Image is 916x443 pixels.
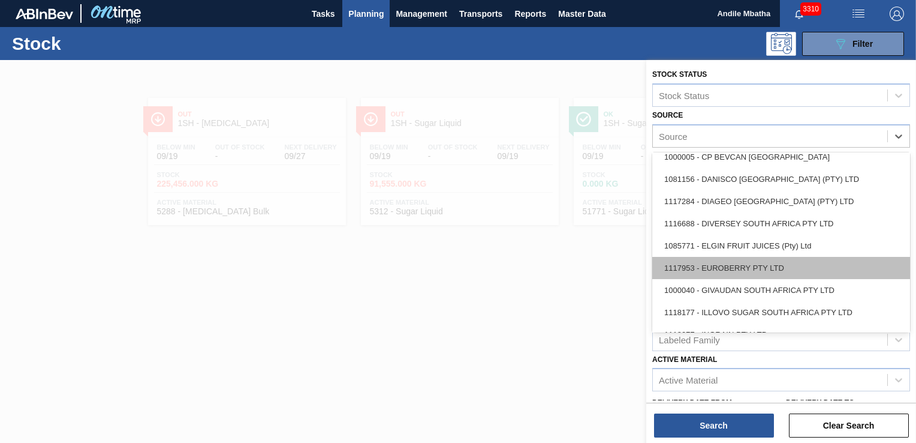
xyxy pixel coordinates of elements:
[652,324,910,346] div: 1118077 - INGRAIN PTY LTD
[652,301,910,324] div: 1118177 - ILLOVO SUGAR SOUTH AFRICA PTY LTD
[652,279,910,301] div: 1000040 - GIVAUDAN SOUTH AFRICA PTY LTD
[802,32,904,56] button: Filter
[652,168,910,190] div: 1081156 - DANISCO [GEOGRAPHIC_DATA] (PTY) LTD
[558,7,605,21] span: Master Data
[310,7,336,21] span: Tasks
[851,7,866,21] img: userActions
[800,2,821,16] span: 3310
[348,7,384,21] span: Planning
[396,7,447,21] span: Management
[652,235,910,257] div: 1085771 - ELGIN FRUIT JUICES (Pty) Ltd
[652,355,717,364] label: Active Material
[659,375,718,385] div: Active Material
[652,399,732,407] label: Delivery Date from
[652,212,910,235] div: 1116688 - DIVERSEY SOUTH AFRICA PTY LTD
[16,8,73,19] img: TNhmsLtSVTkK8tSr43FrP2fwEKptu5GPRR3wAAAABJRU5ErkJggg==
[890,7,904,21] img: Logout
[652,190,910,212] div: 1117284 - DIAGEO [GEOGRAPHIC_DATA] (PTY) LTD
[459,7,502,21] span: Transports
[652,257,910,279] div: 1117953 - EUROBERRY PTY LTD
[852,39,873,49] span: Filter
[652,146,910,168] div: 1000005 - CP BEVCAN [GEOGRAPHIC_DATA]
[652,111,683,119] label: Source
[652,152,700,160] label: Destination
[12,37,184,50] h1: Stock
[652,70,707,79] label: Stock Status
[786,399,854,407] label: Delivery Date to
[659,131,688,141] div: Source
[766,32,796,56] div: Programming: no user selected
[659,90,709,100] div: Stock Status
[659,334,720,345] div: Labeled Family
[514,7,546,21] span: Reports
[780,5,818,22] button: Notifications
